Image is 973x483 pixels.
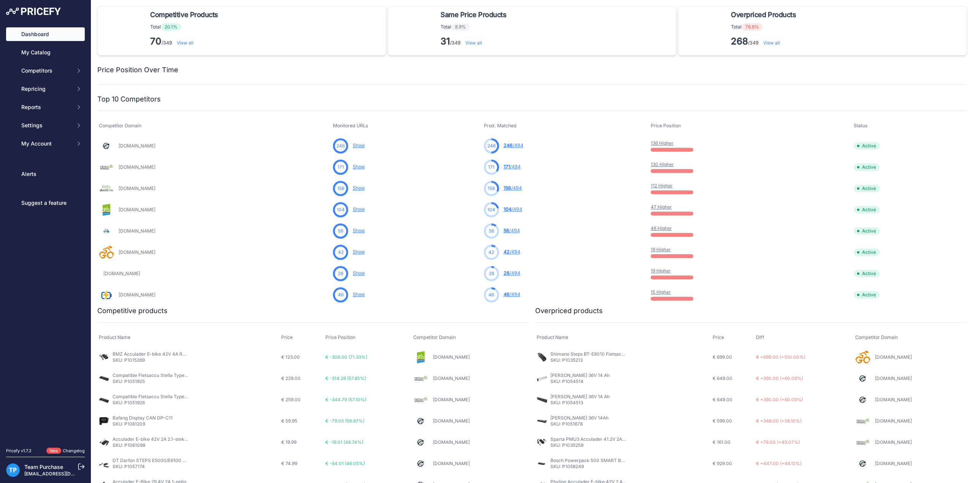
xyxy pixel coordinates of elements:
[113,458,221,463] a: DT Darfon STEPS E5000/E6100 Acculader 36V 2A
[713,439,731,445] span: € 161.00
[651,123,681,128] span: Price Position
[504,143,513,148] span: 246
[119,228,155,234] a: [DOMAIN_NAME]
[113,378,189,385] p: SKU: P1051925
[713,418,732,424] span: € 599.00
[756,354,805,360] span: € +699.00 (+100.00%)
[325,354,367,360] span: € -306.00 (71.33%)
[504,206,512,212] span: 104
[731,23,799,31] p: Total
[550,400,610,406] p: SKU: P1054513
[6,196,85,210] a: Suggest a feature
[413,334,456,340] span: Competitor Domain
[713,397,732,402] span: € 649.00
[333,123,368,128] span: Monitored URLs
[281,397,301,402] span: € 259.00
[488,249,494,256] span: 42
[756,397,803,402] span: € +390.00 (+60.09%)
[854,227,880,235] span: Active
[113,415,173,421] a: Bafang Display CAN DP-C11
[504,270,510,276] span: 28
[281,439,296,445] span: € 19.99
[489,228,494,234] span: 56
[99,123,141,128] span: Competitor Domain
[756,418,802,424] span: € +348.00 (+58.10%)
[353,270,365,276] a: Show
[433,397,470,402] a: [DOMAIN_NAME]
[488,291,494,298] span: 46
[441,36,450,47] strong: 31
[875,375,912,381] a: [DOMAIN_NAME]
[338,291,344,298] span: 46
[550,458,659,463] a: Bosch Powerpack 500 SMART Bagage 36V 13.6Ah
[161,23,181,31] span: 20.1%
[119,292,155,298] a: [DOMAIN_NAME]
[488,185,495,192] span: 156
[713,334,724,340] span: Price
[763,40,780,46] a: View all
[281,375,301,381] span: € 229.00
[550,442,626,448] p: SKU: P1035259
[504,185,511,191] span: 156
[854,185,880,192] span: Active
[6,100,85,114] button: Reports
[63,448,85,453] a: Changelog
[97,306,168,316] h2: Competitive products
[6,27,85,41] a: Dashboard
[177,40,193,46] a: View all
[150,23,221,31] p: Total
[875,354,912,360] a: [DOMAIN_NAME]
[875,397,912,402] a: [DOMAIN_NAME]
[550,378,610,385] p: SKU: P1054514
[441,23,509,31] p: Total
[433,461,470,466] a: [DOMAIN_NAME]
[119,185,155,191] a: [DOMAIN_NAME]
[550,351,662,357] a: Shimano Steps BT-E8010 Fietsaccu Zwart 36V 14Ah
[113,464,189,470] p: SKU: P1057174
[6,46,85,59] a: My Catalog
[550,415,609,421] a: [PERSON_NAME] 36V 14Ah
[651,247,671,252] a: 19 Higher
[338,164,344,171] span: 171
[113,436,192,442] a: Acculader E-bike 42V 2A 2.1-stekker
[113,357,189,363] p: SKU: P1015269
[855,334,898,340] span: Competitor Domain
[325,418,364,424] span: € -79.05 (56.87%)
[854,142,880,150] span: Active
[854,291,880,299] span: Active
[756,375,803,381] span: € +390.00 (+60.09%)
[433,354,470,360] a: [DOMAIN_NAME]
[550,436,639,442] a: Sparta PMU3 Acculader 41.2V 2A 4-polig
[484,123,517,128] span: Prod. Matched
[6,82,85,96] button: Repricing
[854,123,868,128] span: Status
[338,228,343,234] span: 56
[504,164,521,169] a: 171/494
[119,143,155,149] a: [DOMAIN_NAME]
[46,448,61,454] span: New
[113,421,173,427] p: SKU: P1061209
[21,67,71,74] span: Competitors
[21,103,71,111] span: Reports
[875,418,912,424] a: [DOMAIN_NAME]
[325,375,366,381] span: € -314.29 (57.85%)
[535,306,603,316] h2: Overpriced products
[119,249,155,255] a: [DOMAIN_NAME]
[504,270,520,276] a: 28/494
[6,27,85,439] nav: Sidebar
[353,206,365,212] a: Show
[325,439,363,445] span: € -19.01 (48.74%)
[875,461,912,466] a: [DOMAIN_NAME]
[150,35,221,48] p: /349
[854,206,880,214] span: Active
[97,65,178,75] h2: Price Position Over Time
[433,439,470,445] a: [DOMAIN_NAME]
[550,394,610,399] a: [PERSON_NAME] 36V 14 Ah
[433,418,470,424] a: [DOMAIN_NAME]
[756,461,802,466] span: € +447.00 (+48.12%)
[504,164,510,169] span: 171
[119,164,155,170] a: [DOMAIN_NAME]
[713,375,732,381] span: € 649.00
[353,143,365,148] a: Show
[281,354,300,360] span: € 123.00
